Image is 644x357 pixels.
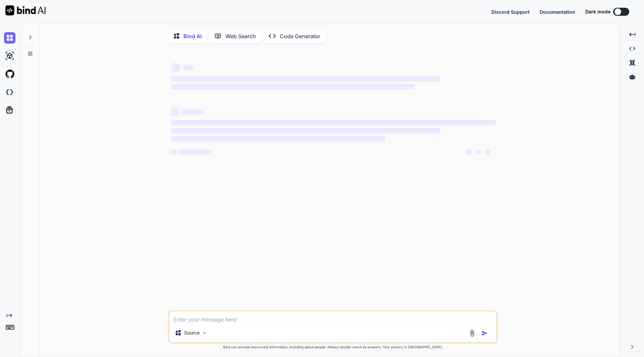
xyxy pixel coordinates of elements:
[585,8,610,15] span: Dark mode
[171,84,415,90] span: ‌
[476,150,481,155] span: ‌
[168,345,497,350] p: Bind can provide inaccurate information, including about people. Always double-check its answers....
[4,86,15,98] img: darkCloudIdeIcon
[171,76,440,81] span: ‌
[491,8,530,15] button: Discord Support
[468,329,476,337] img: attachment
[171,63,180,72] span: ‌
[171,150,176,155] span: ‌
[540,9,575,15] span: Documentation
[171,128,440,133] span: ‌
[540,8,575,15] button: Documentation
[4,50,15,62] img: ai-studio
[179,150,211,155] span: ‌
[481,330,488,337] img: icon
[4,32,15,44] img: chat
[182,109,203,115] span: ‌
[491,9,530,15] span: Discord Support
[171,136,385,141] span: ‌
[280,32,320,40] p: Code Generator
[225,32,256,40] p: Web Search
[202,330,207,336] img: Pick Models
[171,120,496,125] span: ‌
[5,5,46,15] img: Bind AI
[466,150,472,155] span: ‌
[4,68,15,80] img: githubLight
[171,108,179,116] span: ‌
[183,65,194,70] span: ‌
[184,330,200,336] p: Source
[485,150,490,155] span: ‌
[183,32,202,40] p: Bind AI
